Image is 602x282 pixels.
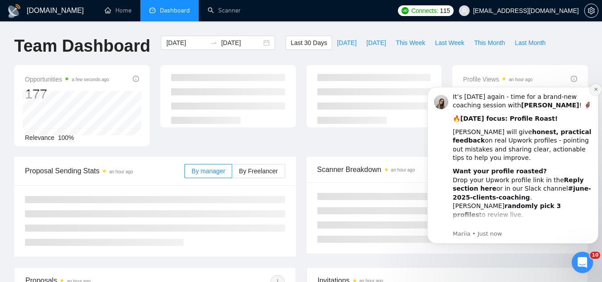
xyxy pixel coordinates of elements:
span: [DATE] [337,38,356,48]
span: Scanner Breakdown [317,164,577,175]
h1: Team Dashboard [14,36,150,57]
button: [DATE] [332,36,361,50]
span: This Month [474,38,505,48]
iframe: Intercom notifications message [424,74,602,258]
button: This Week [391,36,430,50]
img: upwork-logo.png [401,7,409,14]
span: Proposal Sending Stats [25,165,184,176]
span: 115 [440,6,450,16]
a: setting [584,7,598,14]
p: Message from Mariia, sent Just now [29,156,168,164]
button: Last 30 Days [286,36,332,50]
span: Opportunities [25,74,109,85]
span: This Week [396,38,425,48]
iframe: Intercom live chat [572,252,593,273]
button: This Month [469,36,510,50]
time: an hour ago [109,169,133,174]
span: Connects: [411,6,438,16]
a: homeHome [105,7,131,14]
span: By manager [192,168,225,175]
input: End date [221,38,262,48]
img: logo [7,4,21,18]
span: Last Week [435,38,464,48]
span: 10 [590,252,600,259]
a: searchScanner [208,7,241,14]
button: [DATE] [361,36,391,50]
span: user [461,8,467,14]
span: swap-right [210,39,217,46]
button: setting [584,4,598,18]
span: 100% [58,134,74,141]
b: 5:00 PM Kyiv / 9:00 AM EST [29,151,165,167]
span: By Freelancer [239,168,278,175]
span: Relevance [25,134,54,141]
span: to [210,39,217,46]
span: Last 30 Days [291,38,327,48]
span: Last Month [515,38,545,48]
span: dashboard [149,7,156,13]
button: Last Week [430,36,469,50]
time: an hour ago [391,168,415,172]
span: info-circle [133,76,139,82]
time: a few seconds ago [72,77,109,82]
span: setting [585,7,598,14]
input: Start date [166,38,207,48]
button: Dismiss notification [166,10,178,22]
span: [DATE] [366,38,386,48]
div: Join live [DATE] at 📌 ​ [29,151,168,194]
span: Dashboard [160,7,190,14]
div: 177 [25,86,109,102]
button: Last Month [510,36,550,50]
